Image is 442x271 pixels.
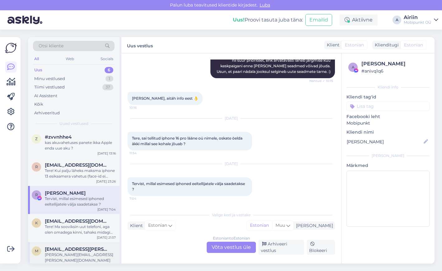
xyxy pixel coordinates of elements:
span: k [35,221,38,225]
div: AI Assistent [34,93,57,99]
div: Airiin [404,15,431,20]
span: [PERSON_NAME], aitäh info eest 👌 [132,96,198,101]
p: Mobipunkt [346,120,430,126]
a: AiriinMobipunkt OÜ [404,15,438,25]
span: Tervist, millal esimesed iphoned eeltellijatele välja saadetakse ? [132,181,246,192]
span: Nähtud ✓ 10:15 [309,78,333,83]
p: Kliendi nimi [346,129,430,135]
div: Klient [324,42,340,48]
div: [PERSON_NAME] [346,153,430,159]
div: Klienditugi [372,42,399,48]
label: Uus vestlus [127,41,153,49]
div: Mobipunkt OÜ [404,20,431,25]
div: Tiimi vestlused [34,84,65,90]
p: Kliendi tag'id [346,94,430,100]
div: [DATE] 7:04 [97,207,116,212]
div: [PERSON_NAME] [361,60,428,68]
div: Estonian to Estonian [213,235,250,241]
div: Proovi tasuta juba täna: [233,16,303,24]
span: Luba [258,2,272,8]
div: Klient [128,222,143,229]
div: [PERSON_NAME] [294,222,333,229]
div: Socials [99,55,115,63]
img: Askly Logo [5,42,17,54]
div: [DATE] 20:56 [96,263,116,268]
span: z [35,136,38,141]
div: A [393,16,401,24]
div: kas akuvahetuses panete ikka Apple enda uue aku ? [45,140,116,151]
div: [DATE] [128,161,335,167]
span: monika.aedma@gmail.com [45,246,110,252]
div: Uus [34,67,42,73]
div: Arhiveeri vestlus [258,240,304,255]
button: Emailid [305,14,332,26]
span: Tere, sai tellitud iphone 16 pro lääne oü nimele, oskate öelda äkki millal see kohale jõuab ? [132,136,243,146]
span: #zvvnhhe4 [45,134,72,140]
div: # anivq1q6 [361,68,428,74]
input: Lisa tag [346,102,430,111]
div: Aktiivne [340,14,378,26]
div: Tere! Ma sooviksin uut telefoni, aga olen omadega kinni, tahaks midagi mis on kõrgem kui 60hz ekr... [45,224,116,235]
span: Estonian [404,42,423,48]
div: 6 [105,67,113,73]
p: Facebooki leht [346,113,430,120]
span: R [35,164,38,169]
span: Raidonpeenoja@gmail.com [45,162,110,168]
span: Muu [275,222,285,228]
p: Märkmed [346,162,430,169]
div: 1 [106,76,113,82]
div: [DATE] [128,116,335,121]
div: Kõik [34,101,43,107]
div: [DATE] 13:16 [97,151,116,156]
div: All [33,55,40,63]
span: Otsi kliente [39,43,63,49]
span: kunozifier@gmail.com [45,218,110,224]
div: 37 [102,84,113,90]
span: 11:54 [129,151,153,155]
div: Minu vestlused [34,76,65,82]
div: [PERSON_NAME][EMAIL_ADDRESS][PERSON_NAME][DOMAIN_NAME] [45,252,116,263]
b: Uus! [233,17,245,23]
div: Tervist, millal esimesed iphoned eeltellijatele välja saadetakse ? [45,196,116,207]
input: Lisa nimi [347,138,422,145]
span: Estonian [148,222,167,229]
div: Valige keel ja vastake [128,212,335,218]
span: Estonian [345,42,364,48]
span: m [35,249,38,253]
div: [DATE] 21:57 [97,235,116,240]
div: Kliendi info [346,84,430,90]
span: 10:16 [129,105,153,110]
div: [DATE] 23:26 [96,179,116,184]
div: Võta vestlus üle [207,242,256,253]
span: a [352,65,355,69]
div: Estonian [247,221,272,230]
span: 7:04 [129,196,153,201]
div: Tere! Kui palju läheks maksma iphone 13 esikaamera vahetus (face-id ei tööta ka) [45,168,116,179]
span: Reiko Reinau [45,190,86,196]
span: Uued vestlused [59,121,88,126]
div: Web [64,55,75,63]
div: Blokeeri [307,240,335,255]
div: Arhiveeritud [34,110,60,116]
span: R [35,193,38,197]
